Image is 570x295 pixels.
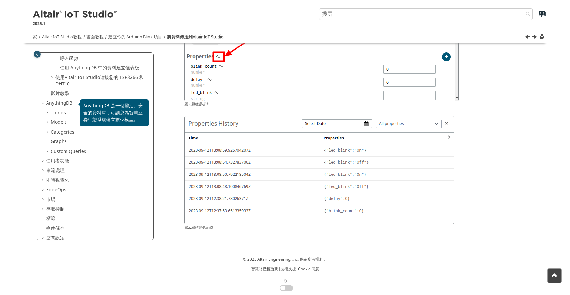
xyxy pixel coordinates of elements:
font: 2. [188,101,191,107]
span: 擴張 使用者功能 [41,158,46,164]
a: Categories [51,129,74,136]
font: 卡 [205,101,209,107]
a: EdgeOps [46,186,66,193]
span: 坍塌 AnythingDB [41,100,46,107]
font: Altair IoT Studio [42,34,73,40]
font: 記錄 [205,225,213,230]
a: 物件儲存 [46,225,65,232]
input: 搜尋查詢 [319,8,533,20]
font: 將資料傳送到 [167,34,193,40]
a: 呼叫函數 [60,55,78,62]
font: 圖 [184,101,188,107]
a: 上一主題： 新增事物屬性 [526,34,531,42]
img: properties_history.png [184,116,454,224]
a: 即時視覺化 [46,177,69,184]
img: Altair 物聯網工作室 [33,9,119,20]
font: | [278,266,280,272]
span: 擴張 EdgeOps [41,187,46,193]
font: 2025.1 [33,21,45,27]
font: 功能 [60,157,69,164]
a: Graphs [51,138,67,145]
font: 連接您的 ESP8266 和 DHT10 [55,74,144,87]
font: 圖 [184,225,188,230]
a: 建立你的 Arduino Blink 項目 [108,34,162,40]
a: 家 [33,34,37,40]
button: 切換發佈內容表 [34,51,41,58]
font: | [296,266,298,272]
font: 屬性選項 [191,101,205,107]
span: 擴張 市場 [41,196,46,203]
span: 擴張 串流處理 [41,167,46,174]
a: 下一主題：建立函數來自動化流程 [532,34,538,42]
span: 擴張 Custom Queries [46,148,51,155]
a: 串流處理 [46,167,65,174]
a: 使用 AnythingDB 中的資料建立儀表板 [60,65,139,71]
img: raw_history_output.png [184,21,459,101]
a: AnythingDB [46,100,72,107]
span: 擴張 Categories [46,129,51,136]
a: 空間設定 [46,234,65,241]
a: 使用Altair IoT Studio連接您的 ESP8266 和 DHT10 [55,74,144,87]
font: 教程 [73,34,82,40]
span: 擴張 Models [46,119,51,126]
a: Things [51,109,66,116]
a: 市場 [46,196,55,203]
nav: 工具 [23,28,547,43]
a: 影片教學 [51,90,69,97]
font: 屬性歷史 [191,225,205,230]
a: 智慧財產權聲明 [251,266,278,272]
a: 標籤 [46,215,55,222]
font: 使用者 [46,157,60,164]
font: © 2025 Altair Engineering, Inc. 保留所有權利。 [243,256,327,262]
a: 將資料傳送到Altair IoT Studio [167,34,224,40]
a: Models [51,119,67,126]
a: 使用者功能 [46,157,69,164]
label: 更改為深色/淺色主題 [277,276,293,291]
button: 列印此頁 [540,33,545,42]
span: 擴張 使用Altair IoT Studio連接您的 ESP8266 和 DHT10 [50,74,55,81]
a: 前往索引術語頁面 [527,13,542,20]
font: 3. [188,225,191,230]
a: 技術支援 [280,266,296,272]
font: ☼ [283,276,289,285]
a: Altair IoT Studio教程 [42,34,82,40]
span: 擴張 即時視覺化 [41,177,46,184]
a: Custom Queries [51,148,86,155]
span: 擴張 空間設定 [41,235,46,241]
a: 書面教程 [86,34,104,40]
button: 搜尋 [517,8,536,21]
a: 存取控制 [46,206,65,212]
font: 使用Altair IoT Studio [55,74,100,81]
font: Cookie 同意 [298,266,319,272]
span: 擴張 Things [46,110,51,116]
font: Altair IoT Studio [193,34,224,40]
font: AnythingDB 是一個靈活、安全的資料庫，可讓您為智慧互聯生態系統建立數位模型。 [83,102,143,123]
span: 擴張 存取控制 [41,206,46,212]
